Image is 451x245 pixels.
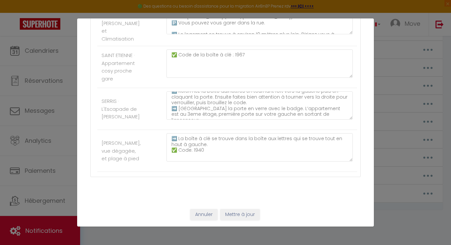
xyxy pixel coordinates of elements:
[102,97,140,121] label: SERRIS · L'Escapade de [PERSON_NAME]
[102,51,136,82] label: SAINT ETIENNE · Appartement cosy proche gare
[102,4,140,43] label: [PERSON_NAME] · Studio avec [PERSON_NAME] et Climatisation
[190,209,218,220] button: Annuler
[102,139,141,163] label: [PERSON_NAME], vue dégagée, et plage à pied
[220,209,260,220] button: Mettre à jour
